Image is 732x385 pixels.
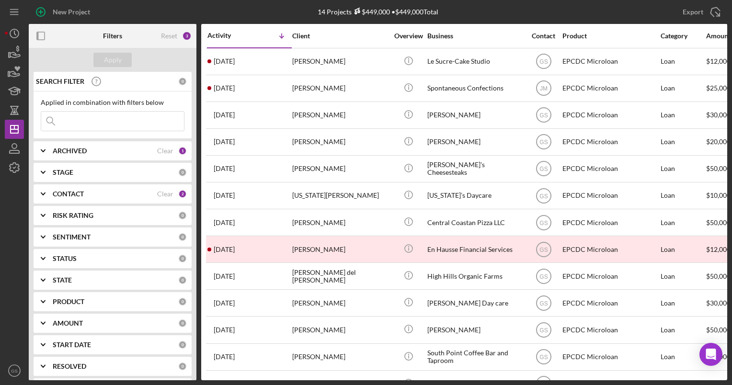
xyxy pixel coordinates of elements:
div: Open Intercom Messenger [699,343,722,366]
text: GS [539,166,548,172]
div: 2 [178,190,187,198]
div: 0 [178,276,187,284]
div: Le Sucre-Cake Studio [427,49,523,74]
div: Central Coastan Pizza LLC [427,210,523,235]
div: 3 [182,31,192,41]
div: [US_STATE]’s Daycare [427,183,523,208]
div: [PERSON_NAME] [292,317,388,342]
div: EPCDC Microloan [562,263,658,289]
button: Apply [93,53,132,67]
div: [PERSON_NAME] [292,210,388,235]
div: Loan [661,49,705,74]
div: Client [292,32,388,40]
b: STATE [53,276,72,284]
div: [PERSON_NAME] [427,317,523,342]
span: $50,000 [706,218,731,226]
span: $10,000 [706,191,731,199]
div: EPCDC Microloan [562,210,658,235]
div: EPCDC Microloan [562,290,658,316]
div: 0 [178,211,187,220]
text: GS [11,368,18,374]
div: [PERSON_NAME] [427,129,523,155]
div: Activity [207,32,250,39]
b: START DATE [53,341,91,349]
div: EPCDC Microloan [562,344,658,370]
b: ARCHIVED [53,147,87,155]
span: $12,000 [706,57,731,65]
div: EPCDC Microloan [562,49,658,74]
time: 2025-03-11 17:28 [214,299,235,307]
div: New Project [53,2,90,22]
div: Loan [661,344,705,370]
div: Overview [390,32,426,40]
div: EPCDC Microloan [562,317,658,342]
div: Spontaneous Confections [427,76,523,101]
b: AMOUNT [53,319,83,327]
span: $25,000 [706,84,731,92]
div: 0 [178,319,187,328]
b: STAGE [53,169,73,176]
div: [US_STATE][PERSON_NAME] [292,183,388,208]
b: RISK RATING [53,212,93,219]
div: Loan [661,76,705,101]
time: 2025-08-21 04:32 [214,192,235,199]
div: [PERSON_NAME] [292,344,388,370]
text: GS [539,354,548,361]
div: Contact [526,32,561,40]
div: Loan [661,210,705,235]
div: EPCDC Microloan [562,129,658,155]
b: SEARCH FILTER [36,78,84,85]
div: [PERSON_NAME] [292,237,388,262]
text: GS [539,300,548,306]
text: GS [539,219,548,226]
time: 2025-09-01 22:14 [214,111,235,119]
div: Loan [661,263,705,289]
b: STATUS [53,255,77,262]
div: 0 [178,340,187,349]
text: GS [539,139,548,146]
time: 2025-06-16 18:03 [214,272,235,280]
div: Loan [661,102,705,128]
button: New Project [29,2,100,22]
time: 2025-09-22 00:28 [214,57,235,65]
div: High Hills Organic Farms [427,263,523,289]
time: 2025-08-08 01:03 [214,219,235,226]
text: GS [539,192,548,199]
span: $30,000 [706,111,731,119]
time: 2025-01-30 05:01 [214,326,235,334]
time: 2025-08-28 20:25 [214,138,235,146]
div: EPCDC Microloan [562,183,658,208]
span: $50,000 [706,326,731,334]
time: 2025-09-04 22:14 [214,84,235,92]
div: 0 [178,254,187,263]
div: Reset [161,32,177,40]
button: Export [673,2,727,22]
div: En Hausse Financial Services [427,237,523,262]
span: $20,000 [706,137,731,146]
div: Loan [661,183,705,208]
div: Applied in combination with filters below [41,99,184,106]
span: $50,000 [706,164,731,172]
text: JM [540,85,548,92]
b: Filters [103,32,122,40]
div: Product [562,32,658,40]
div: Clear [157,147,173,155]
div: 0 [178,297,187,306]
div: EPCDC Microloan [562,102,658,128]
div: [PERSON_NAME] del [PERSON_NAME] [292,263,388,289]
time: 2025-08-07 21:53 [214,246,235,253]
b: SENTIMENT [53,233,91,241]
div: [PERSON_NAME] [292,129,388,155]
button: GS [5,361,24,380]
div: [PERSON_NAME] [292,290,388,316]
b: PRODUCT [53,298,84,306]
div: 0 [178,233,187,241]
div: $449,000 [352,8,390,16]
span: $50,000 [706,272,731,280]
div: 0 [178,362,187,371]
div: EPCDC Microloan [562,237,658,262]
div: 0 [178,77,187,86]
div: [PERSON_NAME]'s Cheesesteaks [427,156,523,181]
div: Loan [661,156,705,181]
text: GS [539,273,548,280]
